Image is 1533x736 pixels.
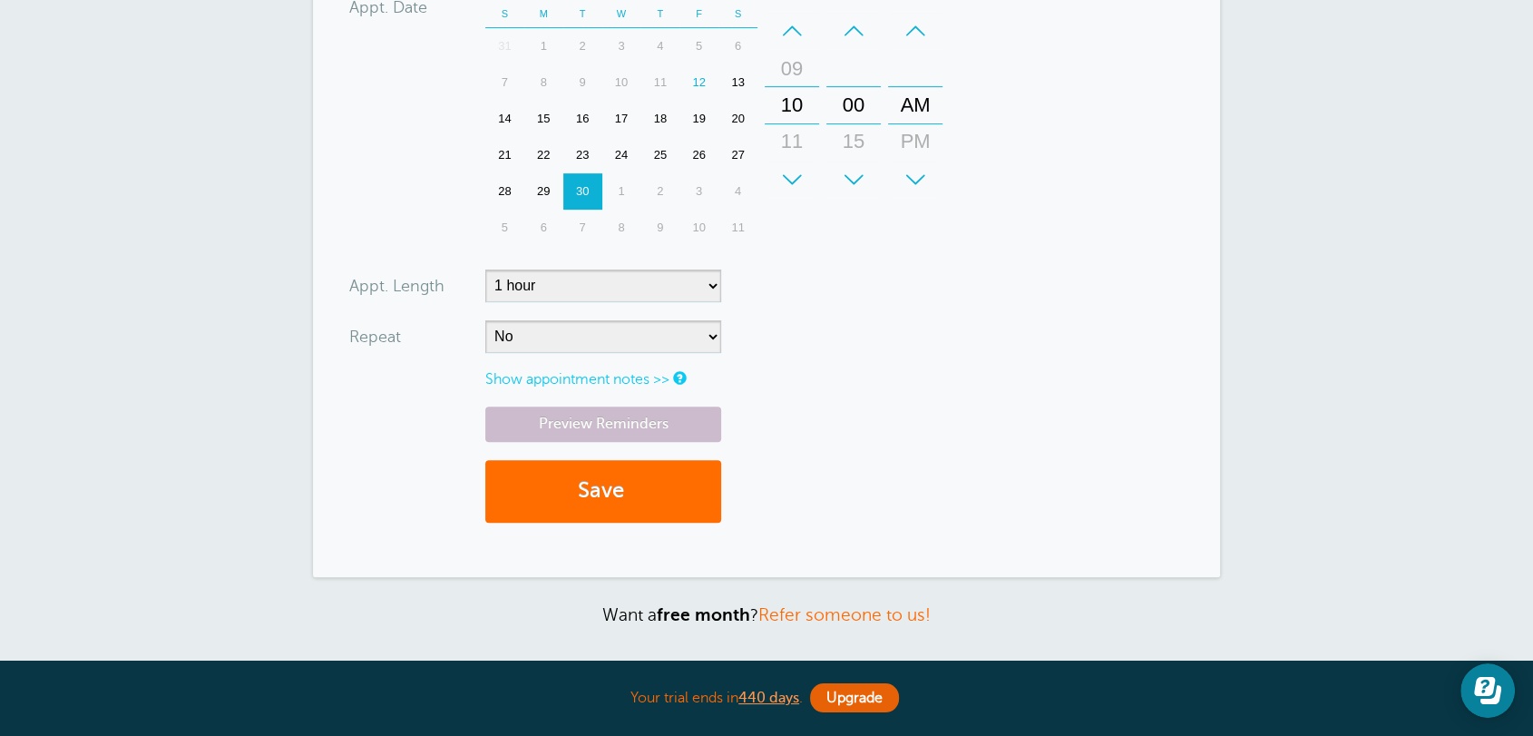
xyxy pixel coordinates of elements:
[524,28,563,64] div: Monday, September 1
[524,101,563,137] div: 15
[485,210,524,246] div: Sunday, October 5
[602,173,641,210] div: 1
[640,210,679,246] div: Thursday, October 9
[832,123,875,160] div: 15
[524,173,563,210] div: Monday, September 29
[485,173,524,210] div: Sunday, September 28
[602,101,641,137] div: 17
[602,28,641,64] div: 3
[485,460,721,523] button: Save
[679,101,718,137] div: 19
[602,210,641,246] div: 8
[679,137,718,173] div: Friday, September 26
[679,210,718,246] div: Friday, October 10
[485,64,524,101] div: 7
[485,210,524,246] div: 5
[602,173,641,210] div: Wednesday, October 1
[485,173,524,210] div: 28
[485,28,524,64] div: 31
[524,210,563,246] div: 6
[563,64,602,101] div: Tuesday, September 9
[679,64,718,101] div: Today, Friday, September 12
[679,137,718,173] div: 26
[679,28,718,64] div: Friday, September 5
[810,683,899,712] a: Upgrade
[718,101,757,137] div: 20
[718,173,757,210] div: Saturday, October 4
[485,64,524,101] div: Sunday, September 7
[718,64,757,101] div: Saturday, September 13
[485,28,524,64] div: Sunday, August 31
[485,137,524,173] div: Sunday, September 21
[679,173,718,210] div: 3
[640,137,679,173] div: 25
[602,101,641,137] div: Wednesday, September 17
[524,64,563,101] div: Monday, September 8
[485,101,524,137] div: Sunday, September 14
[718,210,757,246] div: Saturday, October 11
[563,137,602,173] div: 23
[718,101,757,137] div: Saturday, September 20
[770,87,814,123] div: 10
[679,173,718,210] div: Friday, October 3
[563,64,602,101] div: 9
[524,137,563,173] div: Monday, September 22
[718,137,757,173] div: Saturday, September 27
[524,28,563,64] div: 1
[349,329,401,345] label: Repeat
[718,28,757,64] div: Saturday, September 6
[313,679,1220,718] div: Your trial ends in .
[770,123,814,160] div: 11
[563,210,602,246] div: 7
[832,160,875,196] div: 30
[349,278,444,294] label: Appt. Length
[524,173,563,210] div: 29
[485,101,524,137] div: 14
[640,101,679,137] div: Thursday, September 18
[673,372,684,384] a: Notes are for internal use only, and are not visible to your clients.
[640,28,679,64] div: 4
[679,101,718,137] div: Friday, September 19
[524,137,563,173] div: 22
[832,87,875,123] div: 00
[893,123,937,160] div: PM
[640,64,679,101] div: Thursday, September 11
[563,28,602,64] div: 2
[563,137,602,173] div: Tuesday, September 23
[679,210,718,246] div: 10
[640,173,679,210] div: Thursday, October 2
[602,210,641,246] div: Wednesday, October 8
[893,87,937,123] div: AM
[765,13,819,198] div: Hours
[657,605,750,624] strong: free month
[602,137,641,173] div: 24
[524,64,563,101] div: 8
[718,28,757,64] div: 6
[485,407,721,442] a: Preview Reminders
[718,137,757,173] div: 27
[640,173,679,210] div: 2
[563,210,602,246] div: Tuesday, October 7
[640,101,679,137] div: 18
[640,210,679,246] div: 9
[758,605,931,624] a: Refer someone to us!
[738,690,799,706] a: 440 days
[602,64,641,101] div: Wednesday, September 10
[563,173,602,210] div: Tuesday, September 30
[563,101,602,137] div: 16
[679,28,718,64] div: 5
[563,173,602,210] div: 30
[679,64,718,101] div: 12
[718,64,757,101] div: 13
[640,137,679,173] div: Thursday, September 25
[563,101,602,137] div: Tuesday, September 16
[524,210,563,246] div: Monday, October 6
[718,173,757,210] div: 4
[826,13,881,198] div: Minutes
[602,28,641,64] div: Wednesday, September 3
[718,210,757,246] div: 11
[602,137,641,173] div: Wednesday, September 24
[485,371,669,388] a: Show appointment notes >>
[1460,663,1515,718] iframe: Resource center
